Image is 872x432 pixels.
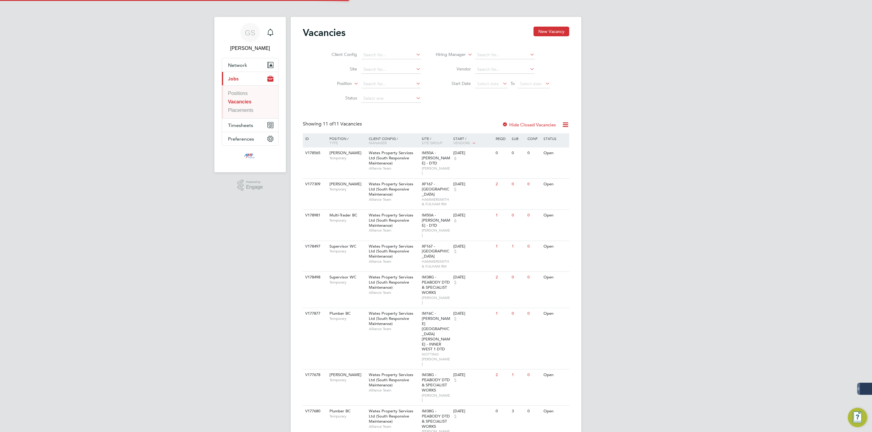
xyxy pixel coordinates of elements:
div: 0 [526,369,542,381]
input: Search for... [361,51,421,59]
button: Engage Resource Center [848,408,867,427]
div: 2 [494,272,510,283]
button: Network [222,58,278,72]
a: Powered byEngage [237,180,263,191]
span: [PERSON_NAME] [422,228,451,237]
div: 0 [526,179,542,190]
div: ID [304,133,325,144]
span: Vendors [453,140,470,145]
input: Search for... [361,65,421,74]
div: 1 [494,210,510,221]
span: XF167 - [GEOGRAPHIC_DATA] [422,181,449,197]
span: Multi-Trader BC [329,213,357,218]
img: mmpconsultancy-logo-retina.png [242,152,259,161]
div: Client Config / [367,133,420,148]
span: Temporary [329,316,366,321]
span: Manager [369,140,387,145]
div: V178981 [304,210,325,221]
div: [DATE] [453,372,493,378]
a: Go to home page [222,152,279,161]
div: 0 [510,148,526,159]
span: Preferences [228,136,254,142]
span: George Stacey [222,45,279,52]
div: 0 [494,406,510,417]
label: Hiring Manager [431,52,466,58]
div: 0 [494,148,510,159]
div: Jobs [222,85,278,118]
div: 3 [510,406,526,417]
div: Open [542,308,568,319]
span: Alliance Team [369,290,419,295]
span: 11 of [323,121,334,127]
a: Vacancies [228,99,251,104]
div: 0 [526,406,542,417]
div: Sub [510,133,526,144]
span: IM16C - [PERSON_NAME][GEOGRAPHIC_DATA][PERSON_NAME] - INNER WEST 1 DTD [422,311,450,352]
span: Network [228,62,247,68]
div: 0 [526,272,542,283]
span: IM38G - PEABODY DTD & SPECIALIST WORKS [422,274,450,295]
div: 0 [510,179,526,190]
div: Position / [325,133,367,148]
div: Open [542,210,568,221]
label: Client Config [322,52,357,57]
div: [DATE] [453,151,493,156]
span: Temporary [329,378,366,382]
a: Placements [228,108,253,113]
span: XF167 - [GEOGRAPHIC_DATA] [422,244,449,259]
span: IM50A - [PERSON_NAME] - DTD [422,213,450,228]
div: V177680 [304,406,325,417]
div: [DATE] [453,311,493,316]
span: Alliance Team [369,259,419,264]
span: [PERSON_NAME] [422,166,451,175]
input: Select one [361,94,421,103]
div: V178565 [304,148,325,159]
span: Wates Property Services Ltd (South Responsive Maintenance) [369,311,413,326]
nav: Main navigation [214,17,286,172]
span: Wates Property Services Ltd (South Responsive Maintenance) [369,181,413,197]
div: 1 [510,241,526,252]
span: 5 [453,378,457,383]
div: Open [542,369,568,381]
div: 0 [510,210,526,221]
input: Search for... [361,80,421,88]
span: Wates Property Services Ltd (South Responsive Maintenance) [369,372,413,388]
span: Supervisor WC [329,274,356,280]
span: Jobs [228,76,239,82]
div: [DATE] [453,275,493,280]
div: V178497 [304,241,325,252]
span: Alliance Team [369,228,419,233]
span: 5 [453,316,457,321]
span: Select date [520,81,542,86]
span: HAMMERSMITH & FULHAM RM [422,259,451,268]
span: IM38G - PEABODY DTD & SPECIALIST WORKS [422,408,450,429]
span: Temporary [329,414,366,419]
div: Open [542,179,568,190]
div: Open [542,148,568,159]
div: Open [542,406,568,417]
span: Temporary [329,156,366,161]
div: V177309 [304,179,325,190]
div: Site / [420,133,452,148]
div: 1 [510,369,526,381]
span: Powered by [246,180,263,185]
span: To [509,80,517,87]
div: Conf [526,133,542,144]
span: [PERSON_NAME] [422,295,451,305]
div: V177877 [304,308,325,319]
div: Start / [452,133,494,148]
span: Temporary [329,187,366,192]
span: 5 [453,187,457,192]
span: Plumber BC [329,311,351,316]
span: Temporary [329,249,366,254]
div: Open [542,241,568,252]
span: Select date [477,81,499,86]
div: 0 [526,241,542,252]
div: [DATE] [453,182,493,187]
a: GS[PERSON_NAME] [222,23,279,52]
label: Vendor [436,66,471,72]
span: IM50A - [PERSON_NAME] - DTD [422,150,450,166]
span: NOTTING [PERSON_NAME] [422,352,451,366]
label: Status [322,95,357,101]
div: 0 [510,308,526,319]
